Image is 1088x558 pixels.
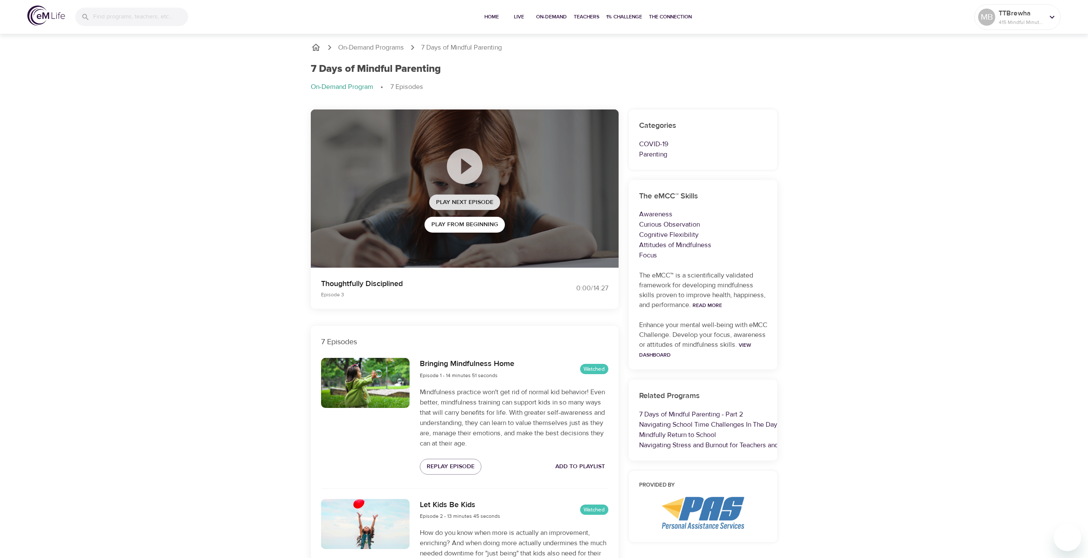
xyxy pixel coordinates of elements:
p: On-Demand Program [311,82,373,92]
img: PAS%20logo.png [662,497,744,529]
p: 415 Mindful Minutes [999,18,1044,26]
h6: Related Programs [639,390,767,402]
span: The Connection [649,12,692,21]
p: Enhance your mental well-being with eMCC Challenge. Develop your focus, awareness or attitudes of... [639,320,767,360]
span: Home [481,12,502,21]
span: Add to Playlist [555,461,605,472]
p: COVID-19 [639,139,767,149]
p: TTBrewha [999,8,1044,18]
h6: The eMCC™ Skills [639,190,767,203]
span: Replay Episode [427,461,475,472]
p: 7 Episodes [390,82,423,92]
div: MB [978,9,995,26]
p: Cognitive Flexibility [639,230,767,240]
span: Play from beginning [431,219,498,230]
button: Add to Playlist [552,459,608,475]
p: Parenting [639,149,767,159]
span: On-Demand [536,12,567,21]
p: 7 Days of Mindful Parenting [421,43,502,53]
a: 7 Days of Mindful Parenting - Part 2 [639,410,743,419]
span: Teachers [574,12,599,21]
p: The eMCC™ is a scientifically validated framework for developing mindfulness skills proven to imp... [639,271,767,310]
h6: Categories [639,120,767,132]
span: Live [509,12,529,21]
h6: Bringing Mindfulness Home [420,358,514,370]
p: 7 Episodes [321,336,608,348]
span: Watched [580,506,608,514]
nav: breadcrumb [311,42,778,53]
span: Play Next Episode [436,197,493,208]
img: logo [27,6,65,26]
nav: breadcrumb [311,82,778,92]
p: Attitudes of Mindfulness [639,240,767,250]
p: Awareness [639,209,767,219]
input: Find programs, teachers, etc... [93,8,188,26]
p: Curious Observation [639,219,767,230]
a: On-Demand Programs [338,43,404,53]
button: Play from beginning [425,217,505,233]
span: 1% Challenge [606,12,642,21]
span: Episode 1 - 14 minutes 51 seconds [420,372,498,379]
a: View Dashboard [639,342,751,358]
button: Replay Episode [420,459,481,475]
h1: 7 Days of Mindful Parenting [311,63,441,75]
span: Watched [580,365,608,373]
button: Play Next Episode [429,195,500,210]
a: Navigating School Time Challenges In The Days Of Delta [639,420,807,429]
a: Read More [693,302,722,309]
p: Focus [639,250,767,260]
div: 0:00 / 14:27 [544,283,608,293]
span: Episode 2 - 13 minutes 45 seconds [420,513,500,520]
h6: Let Kids Be Kids [420,499,500,511]
a: Navigating Stress and Burnout for Teachers and School Staff [639,441,815,449]
p: Episode 3 [321,291,534,298]
p: Mindfulness practice won't get rid of normal kid behavior! Even better, mindfulness training can ... [420,387,608,449]
iframe: Button to launch messaging window [1054,524,1081,551]
h6: Provided by [639,481,767,490]
a: Mindfully Return to School [639,431,716,439]
p: Thoughtfully Disciplined [321,278,534,289]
